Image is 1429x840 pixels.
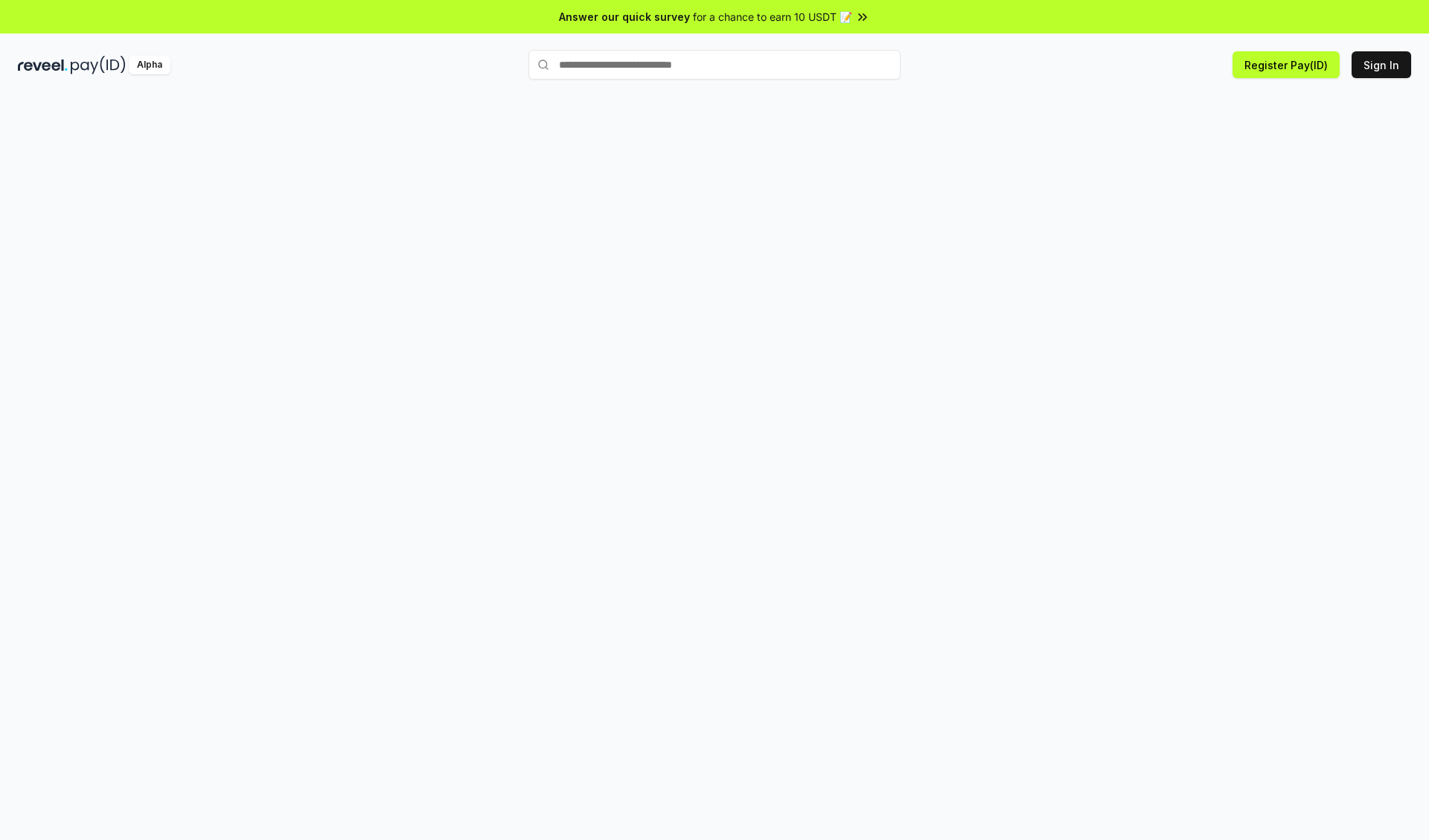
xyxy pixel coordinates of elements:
span: Answer our quick survey [559,9,690,25]
img: pay_id [71,56,126,74]
div: Alpha [129,56,170,74]
span: for a chance to earn 10 USDT 📝 [693,9,852,25]
img: reveel_dark [18,56,68,74]
button: Register Pay(ID) [1233,51,1340,78]
button: Sign In [1352,51,1411,78]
